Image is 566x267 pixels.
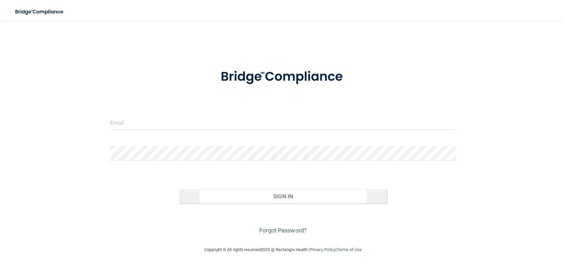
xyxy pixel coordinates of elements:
[10,5,70,19] img: bridge_compliance_login_screen.278c3ca4.svg
[310,247,335,252] a: Privacy Policy
[110,115,456,130] input: Email
[207,60,359,94] img: bridge_compliance_login_screen.278c3ca4.svg
[337,247,362,252] a: Terms of Use
[164,239,402,260] div: Copyright © All rights reserved 2025 @ Rectangle Health | |
[179,189,386,204] button: Sign In
[259,227,307,234] a: Forgot Password?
